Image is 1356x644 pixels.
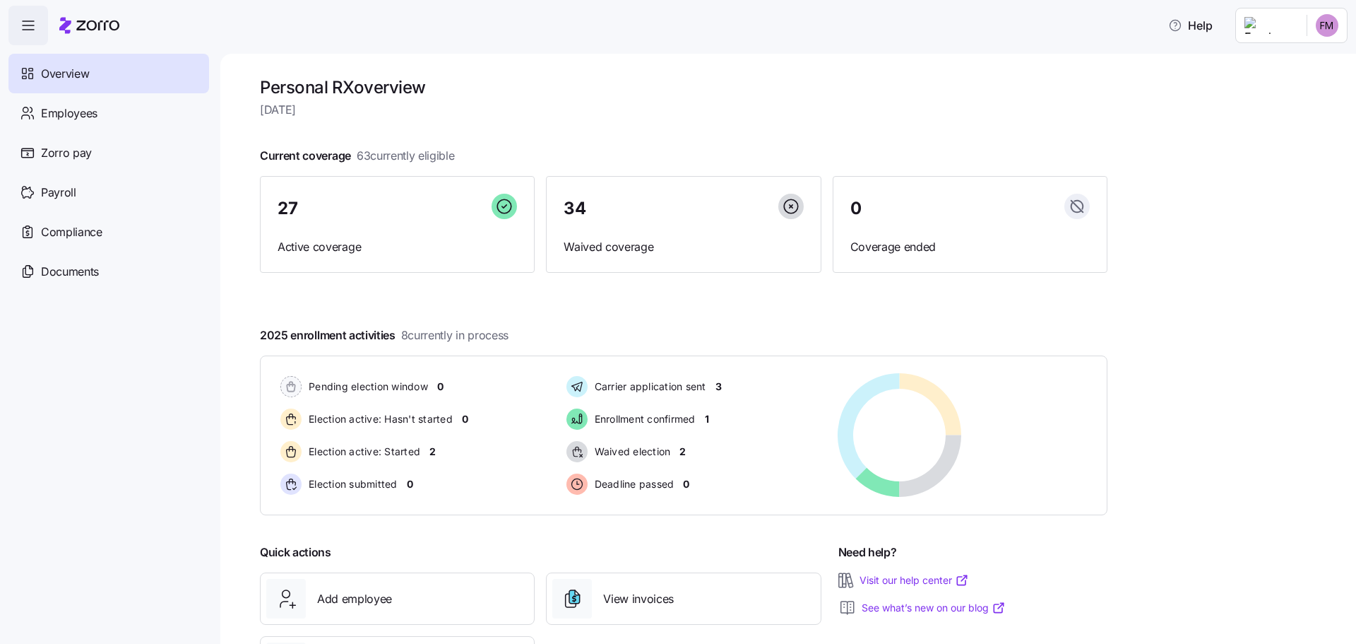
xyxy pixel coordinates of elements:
[437,380,444,394] span: 0
[715,380,722,394] span: 3
[41,105,97,122] span: Employees
[304,445,420,459] span: Election active: Started
[407,477,413,491] span: 0
[838,544,897,561] span: Need help?
[429,445,436,459] span: 2
[260,544,331,561] span: Quick actions
[260,147,455,165] span: Current coverage
[317,590,392,608] span: Add employee
[401,327,509,344] span: 8 currently in process
[278,238,517,256] span: Active coverage
[260,76,1107,98] h1: Personal RX overview
[8,93,209,133] a: Employees
[304,477,398,491] span: Election submitted
[860,573,969,587] a: Visit our help center
[41,144,92,162] span: Zorro pay
[260,101,1107,119] span: [DATE]
[679,445,686,459] span: 2
[260,327,509,344] span: 2025 enrollment activities
[1244,17,1295,34] img: Employer logo
[1157,11,1224,40] button: Help
[8,252,209,291] a: Documents
[590,445,671,459] span: Waived election
[462,412,468,426] span: 0
[862,601,1006,615] a: See what’s new on our blog
[850,200,862,217] span: 0
[564,238,803,256] span: Waived coverage
[8,133,209,172] a: Zorro pay
[705,412,709,426] span: 1
[304,412,453,426] span: Election active: Hasn't started
[304,380,428,394] span: Pending election window
[1168,17,1213,34] span: Help
[278,200,297,217] span: 27
[590,412,696,426] span: Enrollment confirmed
[41,223,102,241] span: Compliance
[603,590,674,608] span: View invoices
[8,54,209,93] a: Overview
[1316,14,1338,37] img: b22705bf2de4c4cf620fa55e3bffbb3e
[590,477,674,491] span: Deadline passed
[41,184,76,201] span: Payroll
[41,65,89,83] span: Overview
[850,238,1090,256] span: Coverage ended
[8,212,209,252] a: Compliance
[357,147,455,165] span: 63 currently eligible
[590,380,706,394] span: Carrier application sent
[564,200,585,217] span: 34
[8,172,209,212] a: Payroll
[683,477,689,491] span: 0
[41,263,99,281] span: Documents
